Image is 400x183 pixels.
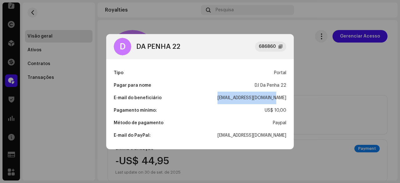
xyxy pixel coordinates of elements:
[114,67,123,79] div: Tipo
[259,43,276,50] div: 686860
[114,117,163,129] div: Método de pagamento
[217,129,286,142] div: [EMAIL_ADDRESS][DOMAIN_NAME]
[114,129,151,142] div: E-mail do PayPal:
[114,92,162,104] div: E-mail do beneficiário
[273,117,286,129] div: Paypal
[136,43,180,50] div: DA PENHA 22
[114,104,157,117] div: Pagamento mínimo:
[114,38,131,55] div: D
[265,104,286,117] div: US$ 10,00
[217,92,286,104] div: [EMAIL_ADDRESS][DOMAIN_NAME]
[114,79,151,92] div: Pagar para nome
[255,79,286,92] div: DJ Da Penha 22
[274,67,286,79] div: Portal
